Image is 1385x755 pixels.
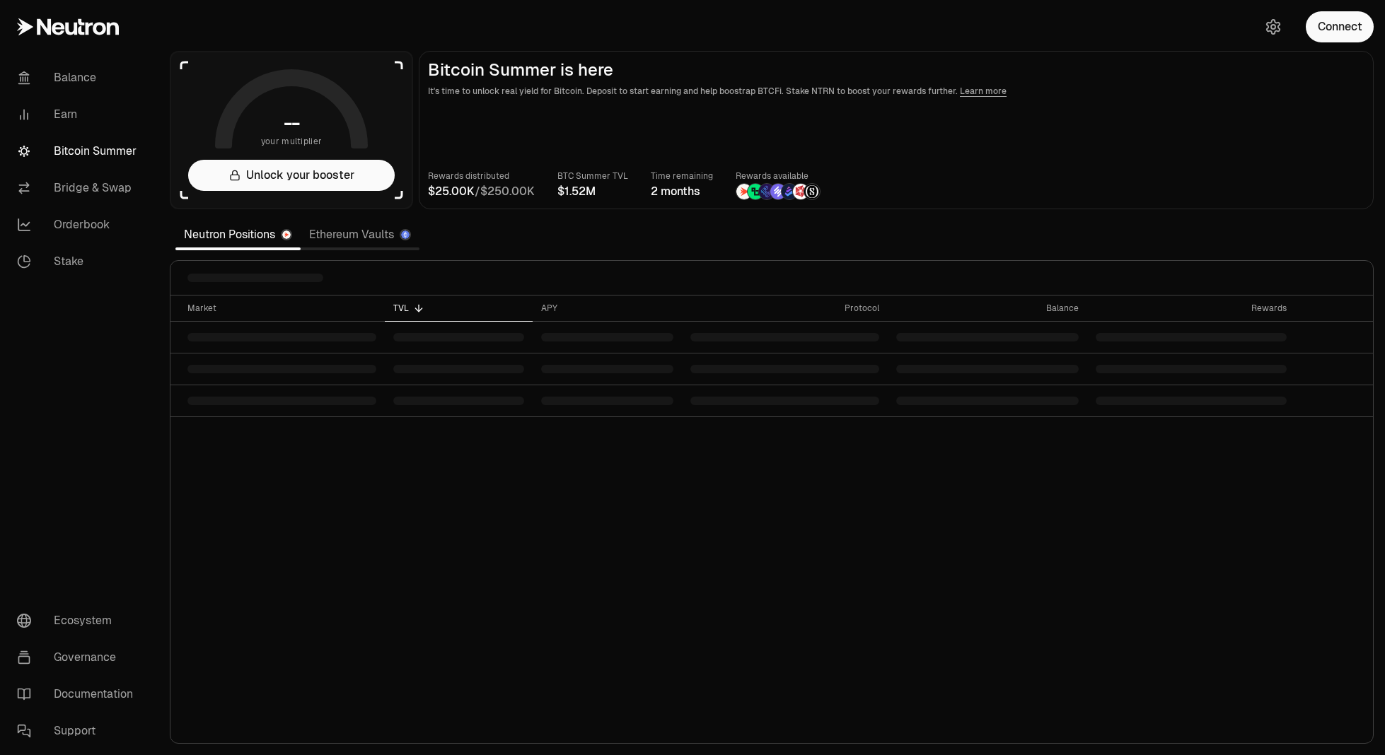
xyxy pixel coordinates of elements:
img: Bedrock Diamonds [782,184,797,199]
a: Orderbook [6,206,153,243]
a: Bridge & Swap [6,170,153,206]
h1: -- [284,112,300,134]
a: Neutron Positions [175,221,301,249]
div: TVL [393,303,523,314]
button: Unlock your booster [188,160,395,191]
img: EtherFi Points [759,184,775,199]
img: NTRN [736,184,752,199]
img: Ethereum Logo [401,230,410,239]
a: Balance [6,59,153,96]
p: Rewards distributed [428,169,535,183]
img: Neutron Logo [282,230,291,239]
p: Time remaining [651,169,713,183]
a: Support [6,713,153,749]
img: Lombard Lux [748,184,763,199]
div: Balance [896,303,1079,314]
div: 2 months [651,183,713,200]
a: Stake [6,243,153,280]
div: APY [541,303,673,314]
img: Solv Points [770,184,786,199]
a: Learn more [960,86,1007,97]
a: Earn [6,96,153,133]
img: Mars Fragments [793,184,809,199]
button: Connect [1306,11,1374,42]
p: BTC Summer TVL [557,169,628,183]
img: Structured Points [804,184,820,199]
p: It's time to unlock real yield for Bitcoin. Deposit to start earning and help boostrap BTCFi. Sta... [428,84,1364,98]
div: Protocol [690,303,879,314]
span: your multiplier [261,134,323,148]
div: Market [187,303,376,314]
a: Ethereum Vaults [301,221,419,249]
a: Bitcoin Summer [6,133,153,170]
div: / [428,183,535,200]
a: Governance [6,639,153,676]
a: Documentation [6,676,153,713]
h2: Bitcoin Summer is here [428,60,1364,80]
a: Ecosystem [6,602,153,639]
div: Rewards [1096,303,1287,314]
p: Rewards available [736,169,821,183]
